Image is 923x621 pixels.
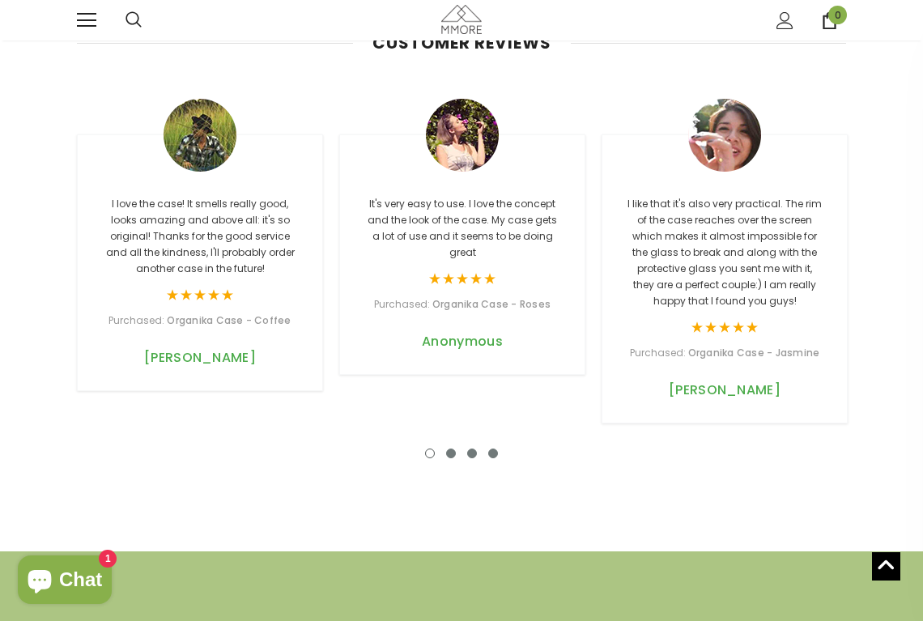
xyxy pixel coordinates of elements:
span: Anonymous [422,332,503,351]
span: [PERSON_NAME] [144,348,256,367]
span: I like that it's also very practical. The rim of the case reaches over the screen which makes it ... [627,197,822,308]
span: Purchased: [108,313,164,327]
img: Organika Case - Coffee [164,99,236,172]
span: 0 [828,6,847,24]
span: [PERSON_NAME] [669,381,781,399]
img: MMORE Cases [441,5,482,33]
span: Customer Reviews [372,32,551,54]
a: Organika Case - Coffee [167,312,291,330]
button: 1 [425,449,435,458]
img: Organika Case - Jasmine [688,99,761,172]
img: Organika Case - Roses [426,99,499,172]
span: Organika Case - Roses [432,297,551,311]
a: Organika Case - Jasmine [688,344,820,362]
span: Purchased: [630,346,686,359]
span: Organika Case - Jasmine [688,346,820,359]
button: 3 [467,449,477,458]
button: 4 [488,449,498,458]
a: 0 [821,12,838,29]
a: Organika Case - Roses [432,296,551,313]
span: Organika Case - Coffee [167,313,291,327]
button: 2 [446,449,456,458]
span: I love the case! It smells really good, looks amazing and above all: it's so original! Thanks for... [106,197,295,275]
inbox-online-store-chat: Shopify online store chat [13,555,117,608]
span: It's very easy to use. I love the concept and the look of the case. My case gets a lot of use and... [368,197,557,259]
span: Purchased: [374,297,430,311]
